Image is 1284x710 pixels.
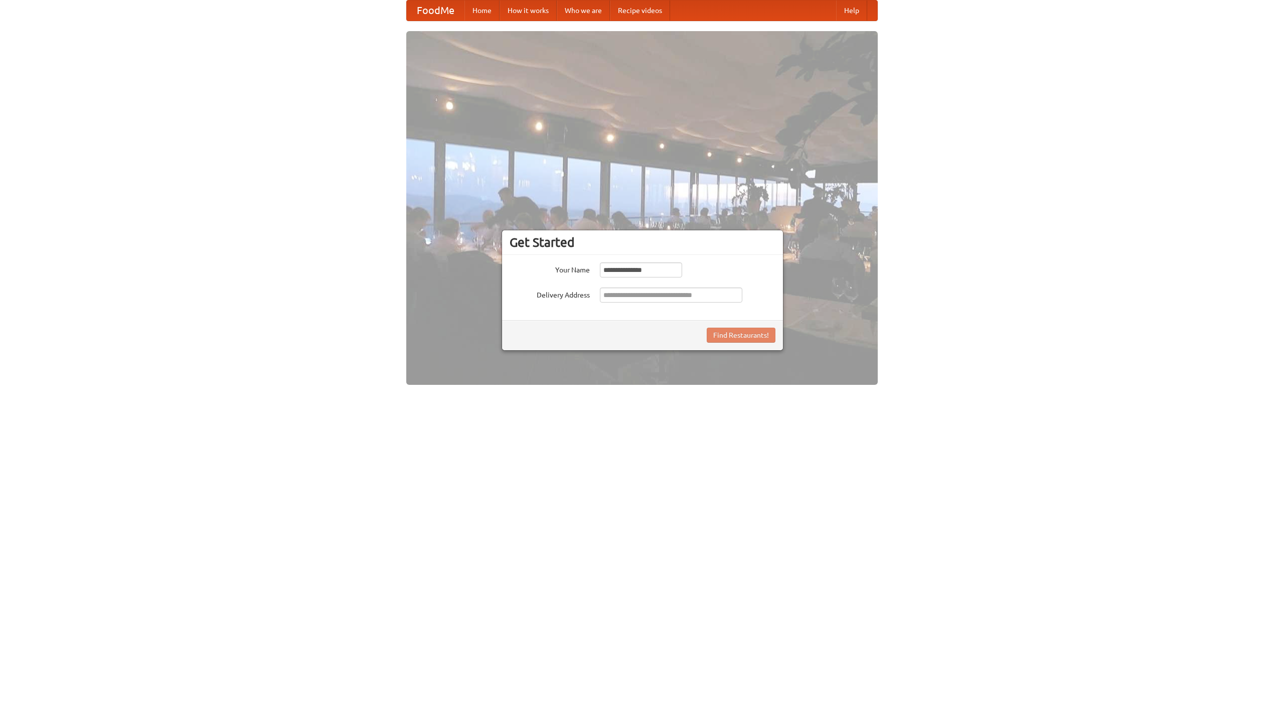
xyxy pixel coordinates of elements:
a: Who we are [557,1,610,21]
a: How it works [500,1,557,21]
button: Find Restaurants! [707,328,775,343]
label: Your Name [510,262,590,275]
a: FoodMe [407,1,464,21]
a: Help [836,1,867,21]
a: Home [464,1,500,21]
h3: Get Started [510,235,775,250]
label: Delivery Address [510,288,590,300]
a: Recipe videos [610,1,670,21]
